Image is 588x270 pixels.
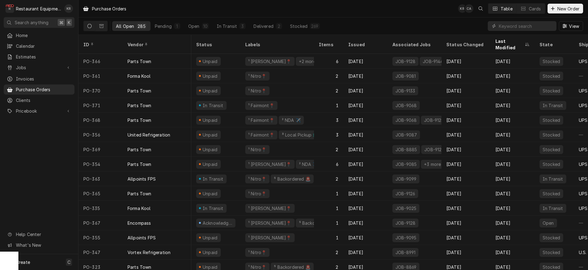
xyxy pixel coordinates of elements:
[314,245,343,260] div: 2
[16,6,61,12] div: Restaurant Equipment Diagnostics
[202,234,218,241] div: Unpaid
[491,127,535,142] div: [DATE]
[441,157,491,171] div: [DATE]
[395,146,418,153] div: JOB-8885
[314,113,343,127] div: 3
[128,102,151,109] div: Parts Town
[343,186,388,201] div: [DATE]
[465,4,473,13] div: CA
[422,58,444,65] div: JOB-9144
[298,161,319,167] div: ² NDA ✈️
[491,186,535,201] div: [DATE]
[343,83,388,98] div: [DATE]
[16,242,71,248] span: What's New
[16,260,30,265] span: Create
[314,69,343,83] div: 2
[542,249,561,256] div: Stocked
[395,190,416,197] div: JOB-9126
[491,230,535,245] div: [DATE]
[343,98,388,113] div: [DATE]
[202,132,218,138] div: Unpaid
[78,54,123,69] div: PO-366
[128,205,151,212] div: Forma Kool
[78,69,123,83] div: PO-361
[395,132,418,138] div: JOB-9087
[441,216,491,230] div: [DATE]
[64,4,73,13] div: KR
[298,220,336,226] div: ⁵ Backordered 🚨
[78,230,123,245] div: PO-355
[78,113,123,127] div: PO-368
[314,98,343,113] div: 1
[542,146,561,153] div: Stocked
[314,216,343,230] div: 1
[202,146,218,153] div: Unpaid
[542,161,561,167] div: Stocked
[343,113,388,127] div: [DATE]
[441,230,491,245] div: [DATE]
[202,190,218,197] div: Unpaid
[202,88,218,94] div: Unpaid
[248,205,292,212] div: ¹ [PERSON_NAME]📍
[343,245,388,260] div: [DATE]
[348,41,381,48] div: Issued
[441,142,491,157] div: [DATE]
[491,142,535,157] div: [DATE]
[175,23,179,29] div: 1
[441,69,491,83] div: [DATE]
[314,186,343,201] div: 1
[254,23,273,29] div: Delivered
[491,113,535,127] div: [DATE]
[202,102,224,109] div: In Transit
[314,83,343,98] div: 2
[78,127,123,142] div: PO-356
[128,176,156,182] div: Allpoints FPS
[343,216,388,230] div: [DATE]
[4,30,74,40] a: Home
[441,186,491,201] div: [DATE]
[4,62,74,73] a: Go to Jobs
[248,161,292,167] div: ¹ [PERSON_NAME]📍
[529,6,541,12] div: Cards
[343,54,388,69] div: [DATE]
[68,19,71,26] span: K
[542,58,561,65] div: Stocked
[128,146,151,153] div: Parts Town
[491,54,535,69] div: [DATE]
[15,19,48,26] span: Search anything
[491,216,535,230] div: [DATE]
[4,41,74,51] a: Calendar
[542,88,561,94] div: Stocked
[395,161,417,167] div: JOB-9085
[128,190,151,197] div: Parts Town
[491,83,535,98] div: [DATE]
[395,176,417,182] div: JOB-9099
[128,117,151,123] div: Parts Town
[273,176,311,182] div: ⁵ Backordered 🚨
[128,73,151,79] div: Forma Kool
[542,117,561,123] div: Stocked
[202,176,224,182] div: In Transit
[343,171,388,186] div: [DATE]
[202,220,233,226] div: Acknowledged
[568,23,580,29] span: View
[314,201,343,216] div: 1
[248,132,275,138] div: ¹ Fairmont📍
[128,234,156,241] div: Allpoints FPS
[491,98,535,113] div: [DATE]
[441,245,491,260] div: [DATE]
[128,161,151,167] div: Parts Town
[542,73,561,79] div: Stocked
[248,220,292,226] div: ¹ [PERSON_NAME]📍
[542,190,561,197] div: Stocked
[441,83,491,98] div: [DATE]
[395,249,416,256] div: JOB-8991
[458,4,467,13] div: Kelli Robinette's Avatar
[441,113,491,127] div: [DATE]
[202,161,218,167] div: Unpaid
[78,142,123,157] div: PO-369
[542,102,564,109] div: In Transit
[491,69,535,83] div: [DATE]
[491,157,535,171] div: [DATE]
[395,88,416,94] div: JOB-9133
